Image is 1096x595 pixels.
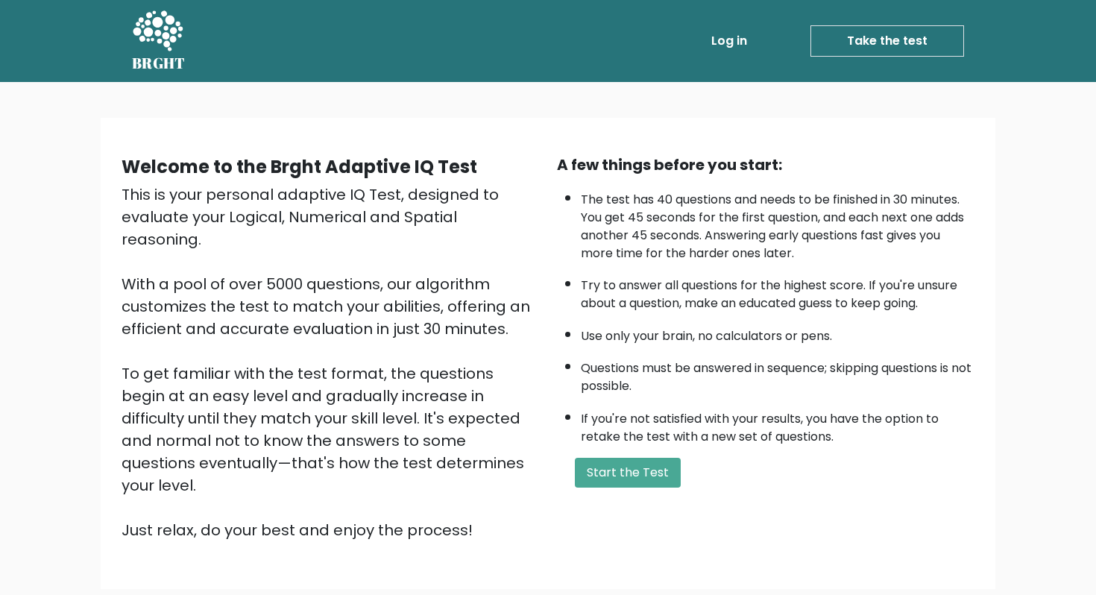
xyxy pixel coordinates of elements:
[581,183,974,262] li: The test has 40 questions and needs to be finished in 30 minutes. You get 45 seconds for the firs...
[132,6,186,76] a: BRGHT
[122,154,477,179] b: Welcome to the Brght Adaptive IQ Test
[810,25,964,57] a: Take the test
[557,154,974,176] div: A few things before you start:
[132,54,186,72] h5: BRGHT
[581,352,974,395] li: Questions must be answered in sequence; skipping questions is not possible.
[581,403,974,446] li: If you're not satisfied with your results, you have the option to retake the test with a new set ...
[122,183,539,541] div: This is your personal adaptive IQ Test, designed to evaluate your Logical, Numerical and Spatial ...
[581,320,974,345] li: Use only your brain, no calculators or pens.
[575,458,681,488] button: Start the Test
[581,269,974,312] li: Try to answer all questions for the highest score. If you're unsure about a question, make an edu...
[705,26,753,56] a: Log in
